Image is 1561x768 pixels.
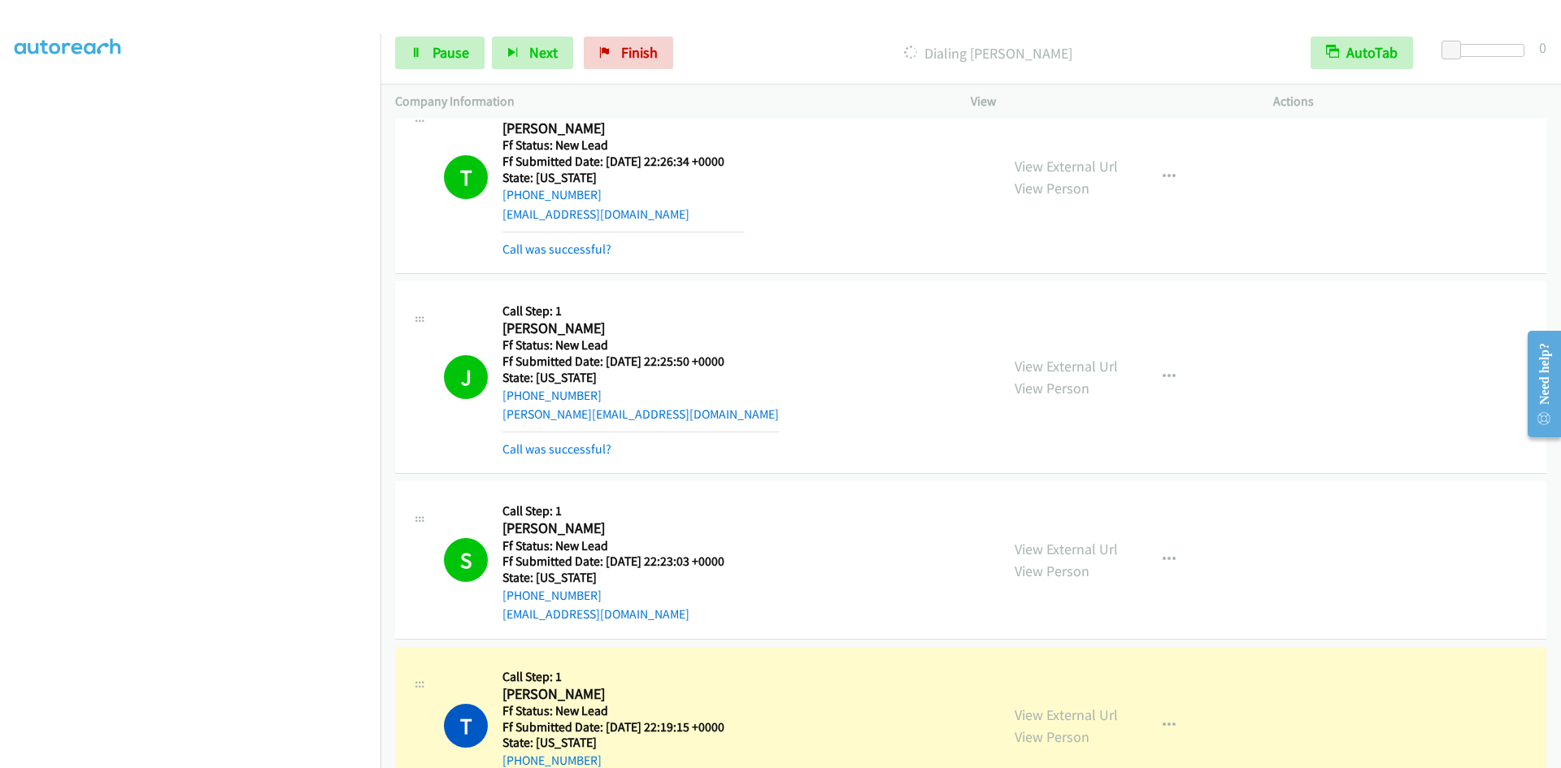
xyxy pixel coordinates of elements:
[502,388,602,403] a: [PHONE_NUMBER]
[1450,44,1524,57] div: Delay between calls (in seconds)
[502,319,745,338] h2: [PERSON_NAME]
[502,137,745,154] h5: Ff Status: New Lead
[971,92,1244,111] p: View
[584,37,673,69] a: Finish
[502,441,611,457] a: Call was successful?
[502,503,745,519] h5: Call Step: 1
[1273,92,1546,111] p: Actions
[1015,540,1118,558] a: View External Url
[1015,705,1118,724] a: View External Url
[529,43,558,62] span: Next
[502,206,689,222] a: [EMAIL_ADDRESS][DOMAIN_NAME]
[1015,357,1118,375] a: View External Url
[502,703,779,719] h5: Ff Status: New Lead
[502,553,745,570] h5: Ff Submitted Date: [DATE] 22:23:03 +0000
[502,538,745,554] h5: Ff Status: New Lead
[444,355,488,399] h1: J
[502,685,779,704] h2: [PERSON_NAME]
[502,519,745,538] h2: [PERSON_NAME]
[1015,562,1089,580] a: View Person
[502,303,779,319] h5: Call Step: 1
[492,37,573,69] button: Next
[502,669,779,685] h5: Call Step: 1
[502,606,689,622] a: [EMAIL_ADDRESS][DOMAIN_NAME]
[1539,37,1546,59] div: 0
[502,588,602,603] a: [PHONE_NUMBER]
[502,154,745,170] h5: Ff Submitted Date: [DATE] 22:26:34 +0000
[433,43,469,62] span: Pause
[502,753,602,768] a: [PHONE_NUMBER]
[1311,37,1413,69] button: AutoTab
[502,187,602,202] a: [PHONE_NUMBER]
[395,92,941,111] p: Company Information
[444,704,488,748] h1: T
[502,241,611,257] a: Call was successful?
[502,119,745,138] h2: [PERSON_NAME]
[444,538,488,582] h1: S
[1015,727,1089,746] a: View Person
[1015,379,1089,397] a: View Person
[695,42,1281,64] p: Dialing [PERSON_NAME]
[1514,319,1561,449] iframe: Resource Center
[621,43,658,62] span: Finish
[502,354,779,370] h5: Ff Submitted Date: [DATE] 22:25:50 +0000
[395,37,485,69] a: Pause
[502,735,779,751] h5: State: [US_STATE]
[1015,157,1118,176] a: View External Url
[502,337,779,354] h5: Ff Status: New Lead
[444,155,488,199] h1: T
[1015,179,1089,197] a: View Person
[502,570,745,586] h5: State: [US_STATE]
[502,719,779,735] h5: Ff Submitted Date: [DATE] 22:19:15 +0000
[502,406,779,422] a: [PERSON_NAME][EMAIL_ADDRESS][DOMAIN_NAME]
[502,370,779,386] h5: State: [US_STATE]
[502,170,745,186] h5: State: [US_STATE]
